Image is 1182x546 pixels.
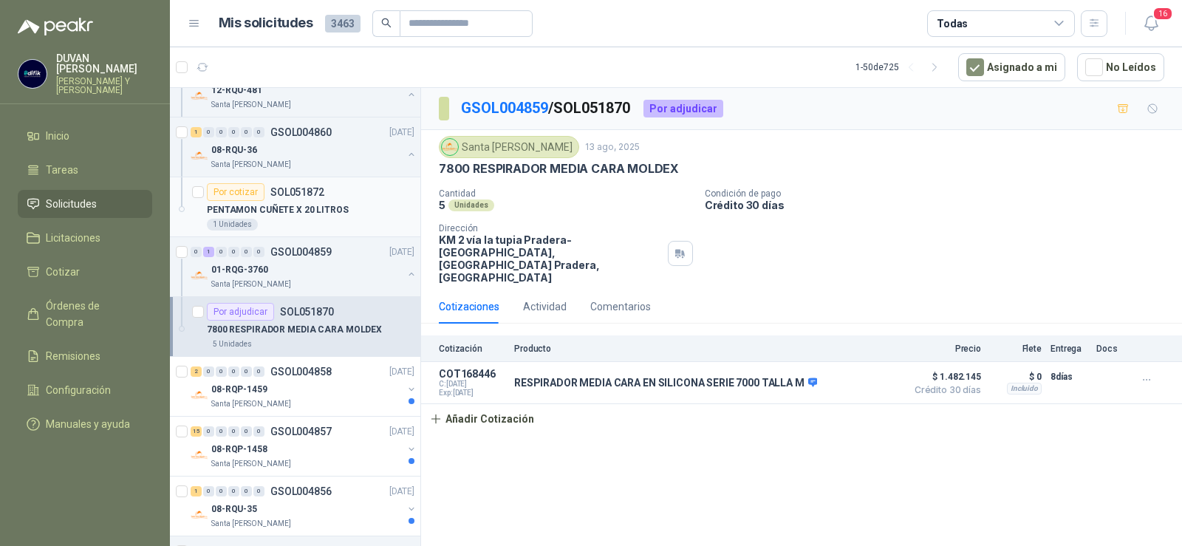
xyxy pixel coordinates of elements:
img: Company Logo [191,506,208,524]
a: Solicitudes [18,190,152,218]
img: Company Logo [191,147,208,165]
div: 0 [253,247,264,257]
button: Añadir Cotización [421,404,542,434]
span: Tareas [46,162,78,178]
span: Remisiones [46,348,100,364]
p: [DATE] [389,365,414,379]
p: GSOL004859 [270,247,332,257]
p: Cotización [439,344,505,354]
button: No Leídos [1077,53,1164,81]
p: Entrega [1051,344,1087,354]
p: KM 2 vía la tupia Pradera-[GEOGRAPHIC_DATA], [GEOGRAPHIC_DATA] Pradera , [GEOGRAPHIC_DATA] [439,233,662,284]
a: 2 0 0 0 0 0 GSOL004858[DATE] Company Logo08-RQP-1459Santa [PERSON_NAME] [191,363,417,410]
div: 0 [228,486,239,496]
p: Cantidad [439,188,693,199]
p: Santa [PERSON_NAME] [211,99,291,111]
div: 0 [253,426,264,437]
a: Por cotizarSOL051872PENTAMON CUÑETE X 20 LITROS1 Unidades [170,177,420,237]
p: $ 0 [990,368,1042,386]
div: 0 [191,247,202,257]
a: Manuales y ayuda [18,410,152,438]
p: Santa [PERSON_NAME] [211,279,291,290]
p: Santa [PERSON_NAME] [211,398,291,410]
span: search [381,18,392,28]
div: 0 [203,127,214,137]
div: Por adjudicar [207,303,274,321]
a: Configuración [18,376,152,404]
div: Por cotizar [207,183,264,201]
p: 08-RQU-36 [211,143,257,157]
p: SOL051872 [270,187,324,197]
div: 0 [216,426,227,437]
span: Inicio [46,128,69,144]
div: 1 [203,247,214,257]
div: 0 [241,366,252,377]
span: Exp: [DATE] [439,389,505,397]
div: 0 [253,127,264,137]
div: Comentarios [590,298,651,315]
a: Inicio [18,122,152,150]
p: Condición de pago [705,188,1176,199]
span: Órdenes de Compra [46,298,138,330]
h1: Mis solicitudes [219,13,313,34]
div: 0 [253,366,264,377]
p: Flete [990,344,1042,354]
p: GSOL004856 [270,486,332,496]
div: 0 [228,127,239,137]
img: Company Logo [191,87,208,105]
p: [DATE] [389,245,414,259]
img: Logo peakr [18,18,93,35]
p: 08-RQU-35 [211,502,257,516]
p: [DATE] [389,126,414,140]
div: 1 [191,486,202,496]
span: 16 [1152,7,1173,21]
img: Company Logo [18,60,47,88]
div: 2 [191,366,202,377]
a: Tareas [18,156,152,184]
div: 0 [241,486,252,496]
span: 3463 [325,15,361,33]
div: 1 Unidades [207,219,258,231]
p: / SOL051870 [461,97,632,120]
div: Incluido [1007,383,1042,395]
p: 7800 RESPIRADOR MEDIA CARA MOLDEX [207,323,382,337]
p: SOL051870 [280,307,334,317]
p: RESPIRADOR MEDIA CARA EN SILICONA SERIE 7000 TALLA M [514,377,817,390]
div: 0 [241,247,252,257]
p: 08-RQP-1458 [211,443,267,457]
img: Company Logo [442,139,458,155]
span: Crédito 30 días [907,386,981,395]
p: [PERSON_NAME] Y [PERSON_NAME] [56,77,152,95]
span: Cotizar [46,264,80,280]
div: 1 [191,127,202,137]
a: Por adjudicarSOL0518707800 RESPIRADOR MEDIA CARA MOLDEX5 Unidades [170,297,420,357]
p: 5 [439,199,445,211]
p: GSOL004857 [270,426,332,437]
span: C: [DATE] [439,380,505,389]
div: Unidades [448,199,494,211]
a: Cotizar [18,258,152,286]
div: 5 Unidades [207,338,258,350]
p: Dirección [439,223,662,233]
div: 1 - 50 de 725 [855,55,946,79]
div: 0 [228,247,239,257]
p: Santa [PERSON_NAME] [211,458,291,470]
div: 0 [216,247,227,257]
p: GSOL004858 [270,366,332,377]
span: Licitaciones [46,230,100,246]
img: Company Logo [191,446,208,464]
a: 1 0 0 0 0 0 GSOL004856[DATE] Company Logo08-RQU-35Santa [PERSON_NAME] [191,482,417,530]
p: 12-RQU-481 [211,83,262,98]
p: Santa [PERSON_NAME] [211,518,291,530]
div: Actividad [523,298,567,315]
a: 15 0 0 0 0 0 GSOL004857[DATE] Company Logo08-RQP-1458Santa [PERSON_NAME] [191,423,417,470]
p: Docs [1096,344,1126,354]
a: Licitaciones [18,224,152,252]
div: Santa [PERSON_NAME] [439,136,579,158]
div: 0 [216,366,227,377]
div: Todas [937,16,968,32]
span: Configuración [46,382,111,398]
p: 08-RQP-1459 [211,383,267,397]
p: GSOL004860 [270,127,332,137]
p: PENTAMON CUÑETE X 20 LITROS [207,203,349,217]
